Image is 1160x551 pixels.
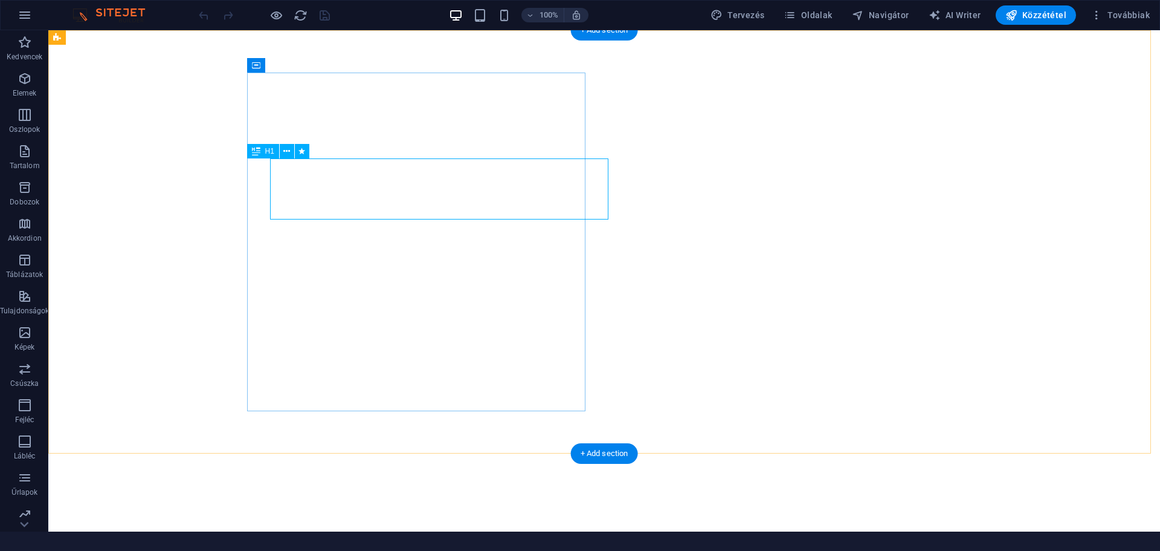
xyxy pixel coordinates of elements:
p: Lábléc [14,451,36,461]
p: Oszlopok [9,125,40,134]
div: + Add section [571,20,638,41]
span: Oldalak [784,9,832,21]
button: Közzététel [996,5,1076,25]
span: AI Writer [929,9,981,21]
button: Navigátor [847,5,914,25]
span: H1 [265,148,274,155]
img: Editor Logo [69,8,160,22]
button: 100% [521,8,564,22]
p: Akkordion [8,233,42,243]
span: Közzététel [1005,9,1066,21]
span: Továbbiak [1091,9,1150,21]
p: Fejléc [15,415,34,425]
button: reload [293,8,308,22]
button: AI Writer [924,5,986,25]
h6: 100% [540,8,559,22]
div: Tervezés (Ctrl+Alt+Y) [706,5,770,25]
p: Űrlapok [11,487,37,497]
button: Tervezés [706,5,770,25]
p: Elemek [13,88,37,98]
button: Kattintson ide az előnézeti módból való kilépéshez és a szerkesztés folytatásához [269,8,283,22]
button: Oldalak [779,5,837,25]
div: + Add section [571,443,638,464]
p: Dobozok [10,197,39,207]
p: Táblázatok [6,270,43,279]
i: Átméretezés esetén automatikusan beállítja a nagyítási szintet a választott eszköznek megfelelően. [571,10,582,21]
p: Képek [14,342,35,352]
i: Weboldal újratöltése [294,8,308,22]
span: Navigátor [852,9,909,21]
p: Csúszka [10,379,39,388]
p: Kedvencek [7,52,42,62]
span: Tervezés [710,9,765,21]
p: Tartalom [10,161,40,171]
button: Továbbiak [1086,5,1155,25]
